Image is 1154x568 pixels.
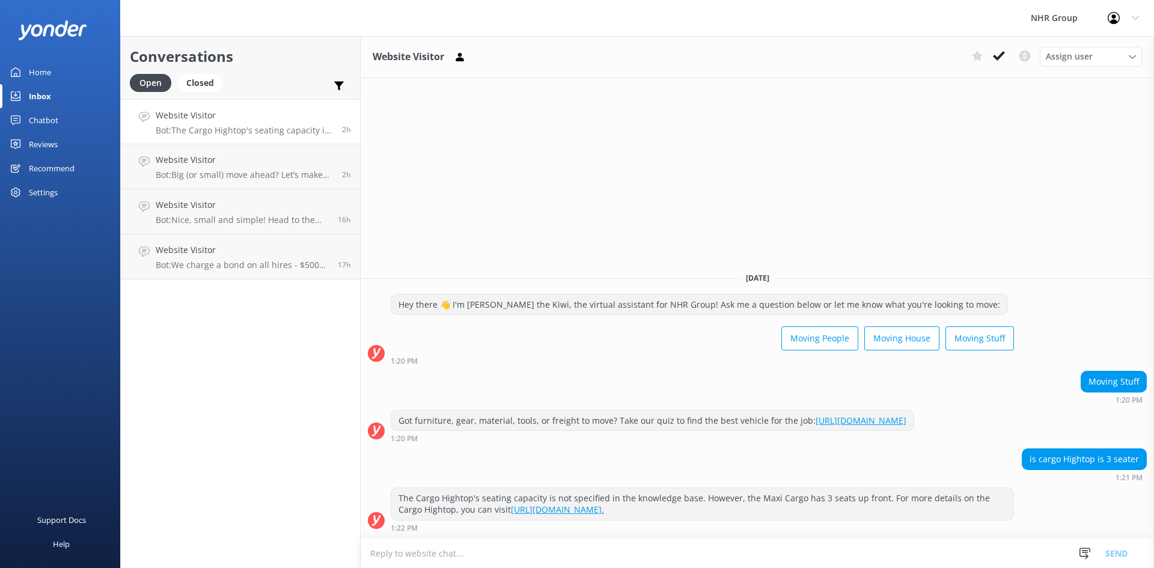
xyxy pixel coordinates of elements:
span: Sep 17 2025 10:43pm (UTC +12:00) Pacific/Auckland [338,260,351,270]
button: Moving People [781,326,858,350]
h2: Conversations [130,45,351,68]
div: Hey there 👋 I'm [PERSON_NAME] the Kiwi, the virtual assistant for NHR Group! Ask me a question be... [391,295,1007,315]
div: Sep 18 2025 01:20pm (UTC +12:00) Pacific/Auckland [391,356,1014,365]
div: Closed [177,74,223,92]
strong: 1:20 PM [1116,397,1143,404]
div: Help [53,532,70,556]
h4: Website Visitor [156,109,333,122]
div: Got furniture, gear, material, tools, or freight to move? Take our quiz to find the best vehicle ... [391,411,914,431]
strong: 1:22 PM [391,525,418,532]
div: Open [130,74,171,92]
a: [URL][DOMAIN_NAME]. [511,504,604,515]
h4: Website Visitor [156,198,329,212]
div: Settings [29,180,58,204]
strong: 1:20 PM [391,358,418,365]
a: Closed [177,76,229,89]
div: is cargo Hightop is 3 seater [1022,449,1146,469]
div: Chatbot [29,108,58,132]
p: Bot: Big (or small) move ahead? Let’s make sure you’ve got the right wheels. Take our quick quiz ... [156,169,333,180]
a: Open [130,76,177,89]
div: Recommend [29,156,75,180]
span: [DATE] [739,273,777,283]
a: Website VisitorBot:The Cargo Hightop's seating capacity is not specified in the knowledge base. H... [121,99,360,144]
div: Inbox [29,84,51,108]
button: Moving Stuff [945,326,1014,350]
span: Sep 17 2025 11:16pm (UTC +12:00) Pacific/Auckland [338,215,351,225]
h4: Website Visitor [156,153,333,166]
div: Moving Stuff [1081,371,1146,392]
strong: 1:21 PM [1116,474,1143,481]
h4: Website Visitor [156,243,329,257]
img: yonder-white-logo.png [18,20,87,40]
span: Sep 18 2025 01:21pm (UTC +12:00) Pacific/Auckland [342,124,351,135]
p: Bot: Nice, small and simple! Head to the quiz to see what will suit you best, if you require furt... [156,215,329,225]
span: Sep 18 2025 01:06pm (UTC +12:00) Pacific/Auckland [342,169,351,180]
div: Reviews [29,132,58,156]
a: Website VisitorBot:Big (or small) move ahead? Let’s make sure you’ve got the right wheels. Take o... [121,144,360,189]
div: Support Docs [37,508,86,532]
span: Assign user [1046,50,1093,63]
strong: 1:20 PM [391,435,418,442]
a: Website VisitorBot:Nice, small and simple! Head to the quiz to see what will suit you best, if yo... [121,189,360,234]
p: Bot: The Cargo Hightop's seating capacity is not specified in the knowledge base. However, the Ma... [156,125,333,136]
a: Website VisitorBot:We charge a bond on all hires - $500 for vehicles and $200 for trailers. This ... [121,234,360,279]
p: Bot: We charge a bond on all hires - $500 for vehicles and $200 for trailers. This is required at... [156,260,329,270]
h3: Website Visitor [373,49,444,65]
button: Moving House [864,326,939,350]
div: Home [29,60,51,84]
div: Sep 18 2025 01:20pm (UTC +12:00) Pacific/Auckland [391,434,914,442]
div: Sep 18 2025 01:21pm (UTC +12:00) Pacific/Auckland [1022,473,1147,481]
div: Assign User [1040,47,1142,66]
div: The Cargo Hightop's seating capacity is not specified in the knowledge base. However, the Maxi Ca... [391,488,1013,520]
div: Sep 18 2025 01:20pm (UTC +12:00) Pacific/Auckland [1081,395,1147,404]
div: Sep 18 2025 01:22pm (UTC +12:00) Pacific/Auckland [391,524,1014,532]
a: [URL][DOMAIN_NAME] [816,415,906,426]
